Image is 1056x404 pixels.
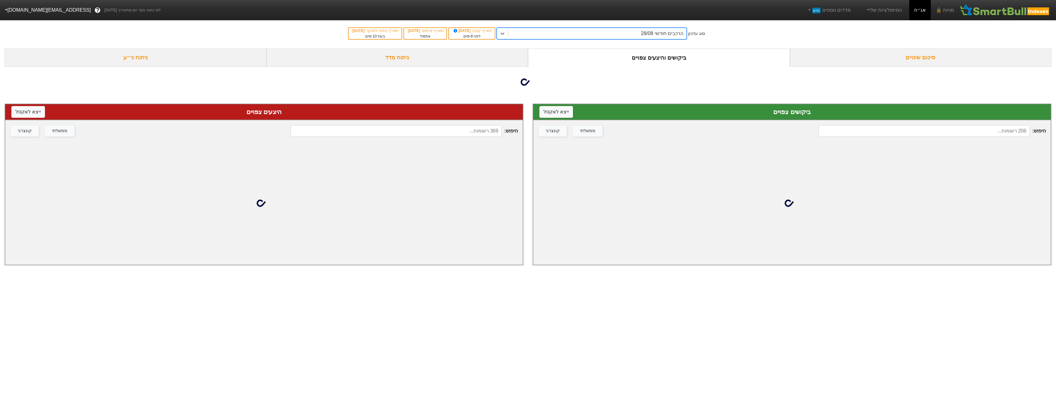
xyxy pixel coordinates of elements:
div: לפני ימים [452,34,492,39]
div: ביקושים והיצעים צפויים [528,49,790,67]
span: חיפוש : [290,125,518,137]
div: תאריך כניסה לתוקף : [352,28,398,34]
span: [DATE] [408,29,421,33]
button: ממשלתי [573,125,602,137]
input: 369 רשומות... [290,125,502,137]
img: loading... [257,196,271,211]
span: לפי נתוני סוף יום מתאריך [DATE] [104,7,161,13]
div: היצעים צפויים [11,107,517,117]
a: מדדים נוספיםחדש [804,4,853,16]
div: ממשלתי [580,128,595,134]
span: 10 [373,34,377,38]
div: תאריך קובע : [452,28,492,34]
div: קונצרני [18,128,32,134]
input: 206 רשומות... [818,125,1030,137]
div: תאריך פרסום : [407,28,443,34]
div: קונצרני [546,128,560,134]
div: הרכבים חודשי 28/08 [641,30,683,37]
img: loading... [785,196,799,211]
span: [DATE] [453,29,472,33]
div: ניתוח מדד [266,49,528,67]
button: ייצא לאקסל [11,106,45,118]
button: ממשלתי [45,125,74,137]
button: ייצא לאקסל [539,106,573,118]
span: אתמול [420,34,430,38]
span: חדש [812,8,821,13]
span: חיפוש : [818,125,1046,137]
div: בעוד ימים [352,34,398,39]
img: loading... [521,75,535,89]
div: ממשלתי [52,128,67,134]
button: קונצרני [539,125,567,137]
button: קונצרני [11,125,39,137]
a: הסימולציות שלי [863,4,904,16]
img: SmartBull [959,4,1051,16]
div: ביקושים צפויים [539,107,1045,117]
span: 8 [471,34,473,38]
div: ניתוח ני״ע [5,49,266,67]
div: סיכום שינויים [790,49,1052,67]
span: ? [96,6,99,14]
span: [DATE] [352,29,366,33]
div: סוג עדכון [688,30,705,37]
